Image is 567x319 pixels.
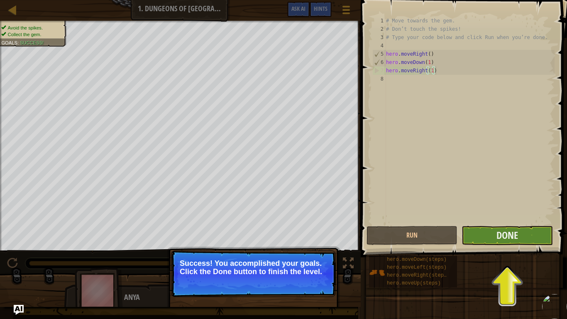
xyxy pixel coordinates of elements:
div: 3 [372,33,386,42]
span: hero.moveDown(steps) [387,257,447,263]
div: 7 [373,66,386,75]
span: Done [496,228,518,242]
span: : [17,40,20,45]
button: Show game menu [336,2,357,21]
button: Ask AI [14,305,24,315]
li: Avoid the spikes. [1,25,62,31]
div: 2 [372,25,386,33]
p: Success! You accomplished your goals. Click the Done button to finish the level. [180,259,327,276]
div: 5 [373,50,386,58]
span: hero.moveRight(steps) [387,272,450,278]
span: hero.moveLeft(steps) [387,265,447,270]
img: portrait.png [369,265,385,280]
div: 4 [372,42,386,50]
img: bubble.svg [542,294,567,319]
button: Run [367,226,457,245]
span: Collect the gem. [8,32,42,37]
div: 6 [373,58,386,66]
span: hero.moveUp(steps) [387,280,441,286]
li: Collect the gem. [1,31,62,38]
span: Avoid the spikes. [8,25,43,30]
button: Done [462,226,552,245]
span: Success! [20,40,44,45]
span: Goals [1,40,17,45]
div: 8 [372,75,386,83]
div: 1 [372,17,386,25]
span: Hints [314,5,327,12]
span: Ask AI [291,5,305,12]
button: Ask AI [287,2,310,17]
